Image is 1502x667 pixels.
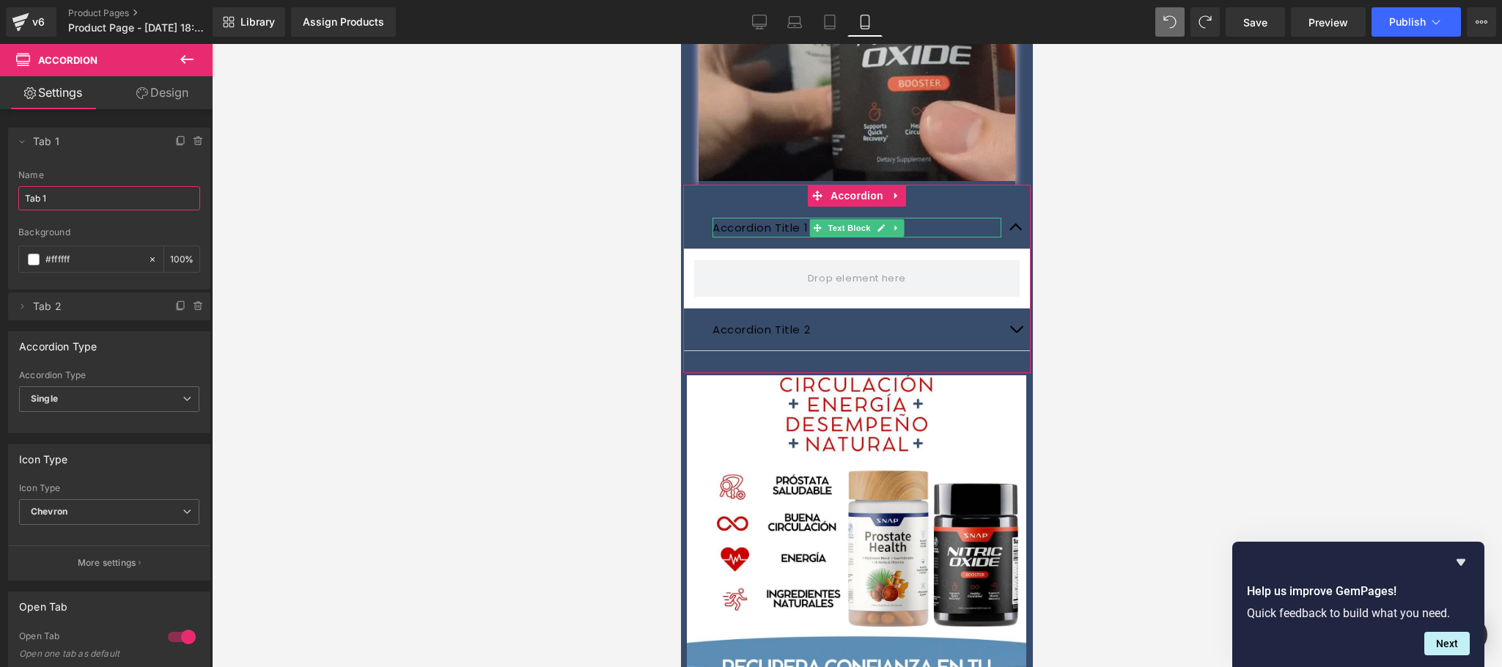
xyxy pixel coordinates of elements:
div: Open Tab [19,592,67,613]
span: Tab 2 [33,292,156,320]
b: Single [31,393,58,404]
div: Icon Type [19,445,68,465]
button: Hide survey [1452,553,1470,571]
span: Save [1243,15,1267,30]
div: Open one tab as default [19,649,151,659]
a: Preview [1291,7,1366,37]
button: Undo [1155,7,1185,37]
b: Chevron [31,506,67,517]
div: v6 [29,12,48,32]
a: New Library [213,7,285,37]
button: Next question [1424,632,1470,655]
a: v6 [6,7,56,37]
span: Accordion [146,141,206,163]
a: Laptop [777,7,812,37]
h2: Help us improve GemPages! [1247,583,1470,600]
div: Help us improve GemPages! [1247,553,1470,655]
a: Desktop [742,7,777,37]
span: Preview [1308,15,1348,30]
span: Product Page - [DATE] 18:43:22 [68,22,209,34]
span: Accordion [38,54,97,66]
a: Tablet [812,7,847,37]
span: Publish [1389,16,1426,28]
div: Accordion Type [19,332,97,353]
div: Open Tab [19,630,153,646]
div: Name [18,170,200,180]
div: Background [18,227,200,237]
span: Library [240,15,275,29]
button: More [1467,7,1496,37]
span: Text Block [144,175,193,193]
div: % [164,246,199,272]
div: Icon Type [19,483,199,493]
p: Quick feedback to build what you need. [1247,606,1470,620]
div: Assign Products [303,16,384,28]
a: Expand / Collapse [208,175,224,193]
div: Accordion Type [19,370,199,380]
a: Mobile [847,7,883,37]
button: Publish [1372,7,1461,37]
button: Redo [1190,7,1220,37]
a: Design [109,76,216,109]
a: Product Pages [68,7,237,19]
a: Expand / Collapse [206,141,225,163]
p: Accordion Title 2 [32,276,320,295]
button: More settings [9,545,210,580]
span: Tab 1 [33,128,156,155]
input: Color [45,251,141,268]
p: More settings [78,556,136,570]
